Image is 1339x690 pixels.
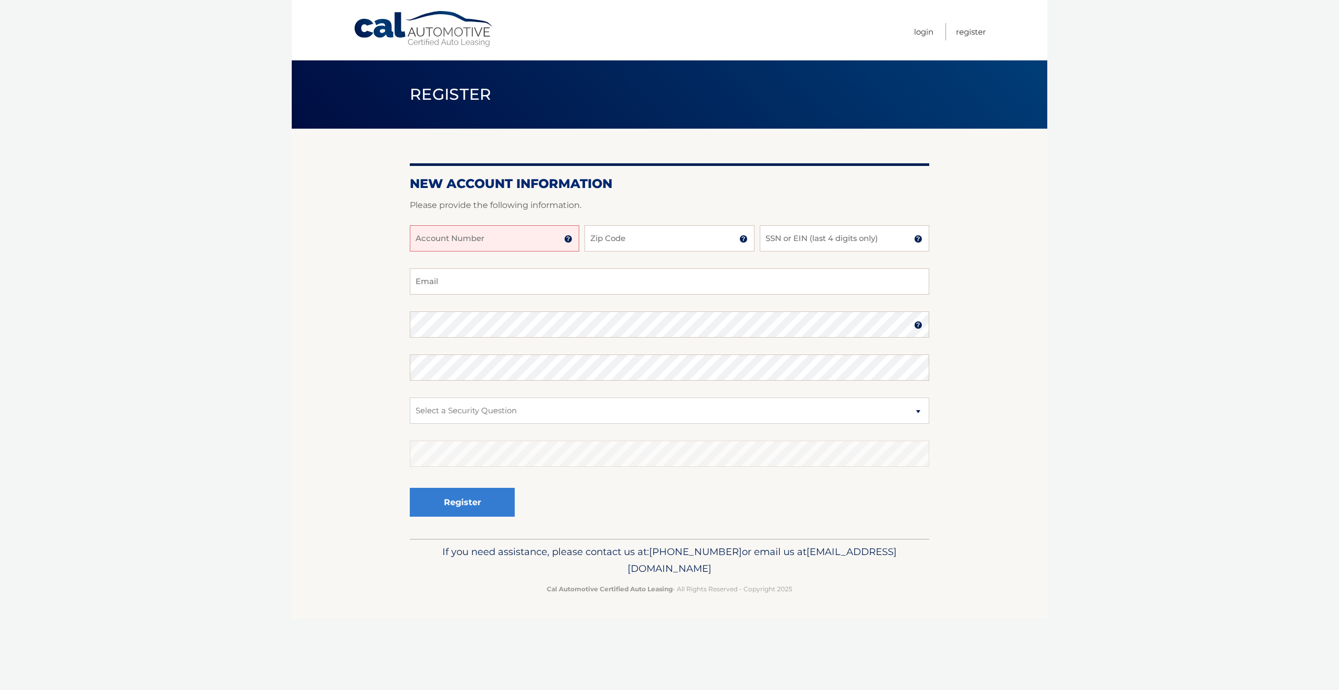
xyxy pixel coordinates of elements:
[914,321,922,329] img: tooltip.svg
[585,225,754,252] input: Zip Code
[353,11,495,48] a: Cal Automotive
[410,268,929,295] input: Email
[564,235,572,243] img: tooltip.svg
[956,23,986,40] a: Register
[914,235,922,243] img: tooltip.svg
[417,543,922,577] p: If you need assistance, please contact us at: or email us at
[628,546,897,574] span: [EMAIL_ADDRESS][DOMAIN_NAME]
[914,23,933,40] a: Login
[410,176,929,192] h2: New Account Information
[410,198,929,213] p: Please provide the following information.
[649,546,742,558] span: [PHONE_NUMBER]
[417,583,922,594] p: - All Rights Reserved - Copyright 2025
[547,585,673,593] strong: Cal Automotive Certified Auto Leasing
[739,235,748,243] img: tooltip.svg
[410,225,579,252] input: Account Number
[760,225,929,252] input: SSN or EIN (last 4 digits only)
[410,85,492,104] span: Register
[410,488,515,517] button: Register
